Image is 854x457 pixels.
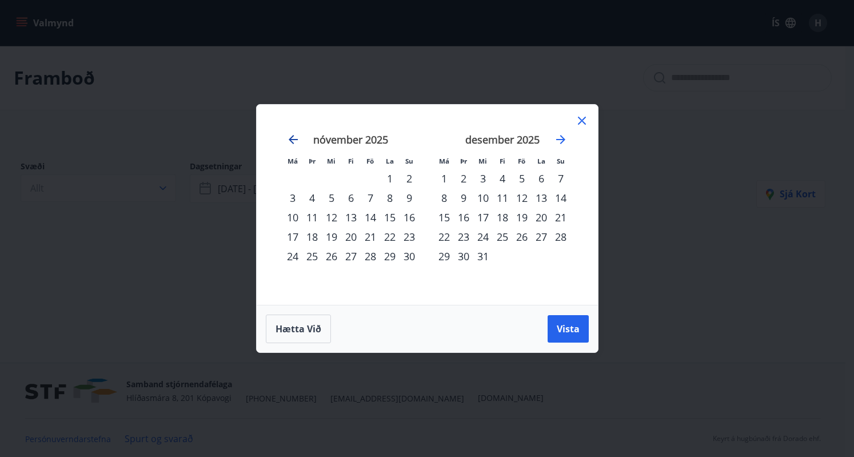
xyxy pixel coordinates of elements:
div: 17 [473,208,493,227]
td: Choose þriðjudagur, 30. desember 2025 as your check-in date. It’s available. [454,247,473,266]
div: 8 [380,188,400,208]
div: 27 [341,247,361,266]
small: La [537,157,545,165]
td: Choose mánudagur, 15. desember 2025 as your check-in date. It’s available. [434,208,454,227]
div: 20 [532,208,551,227]
div: 14 [361,208,380,227]
td: Choose laugardagur, 29. nóvember 2025 as your check-in date. It’s available. [380,247,400,266]
small: Fi [500,157,505,165]
div: 25 [493,227,512,247]
div: 9 [400,188,419,208]
div: 3 [283,188,302,208]
div: 2 [454,169,473,188]
div: 11 [302,208,322,227]
td: Choose sunnudagur, 28. desember 2025 as your check-in date. It’s available. [551,227,570,247]
small: Mi [327,157,336,165]
div: 3 [473,169,493,188]
div: 18 [493,208,512,227]
td: Choose miðvikudagur, 19. nóvember 2025 as your check-in date. It’s available. [322,227,341,247]
td: Choose þriðjudagur, 11. nóvember 2025 as your check-in date. It’s available. [302,208,322,227]
td: Choose þriðjudagur, 4. nóvember 2025 as your check-in date. It’s available. [302,188,322,208]
div: 22 [380,227,400,247]
strong: desember 2025 [465,133,540,146]
div: 1 [434,169,454,188]
td: Choose fimmtudagur, 13. nóvember 2025 as your check-in date. It’s available. [341,208,361,227]
button: Vista [548,315,589,343]
div: 13 [532,188,551,208]
div: Move backward to switch to the previous month. [286,133,300,146]
small: La [386,157,394,165]
td: Choose mánudagur, 1. desember 2025 as your check-in date. It’s available. [434,169,454,188]
div: 21 [361,227,380,247]
div: 4 [493,169,512,188]
td: Choose miðvikudagur, 24. desember 2025 as your check-in date. It’s available. [473,227,493,247]
div: 26 [322,247,341,266]
div: 19 [512,208,532,227]
td: Choose þriðjudagur, 16. desember 2025 as your check-in date. It’s available. [454,208,473,227]
td: Choose miðvikudagur, 10. desember 2025 as your check-in date. It’s available. [473,188,493,208]
div: 1 [380,169,400,188]
div: 27 [532,227,551,247]
button: Hætta við [266,315,331,343]
td: Choose föstudagur, 26. desember 2025 as your check-in date. It’s available. [512,227,532,247]
td: Choose laugardagur, 20. desember 2025 as your check-in date. It’s available. [532,208,551,227]
td: Choose miðvikudagur, 17. desember 2025 as your check-in date. It’s available. [473,208,493,227]
small: Þr [309,157,316,165]
td: Choose laugardagur, 6. desember 2025 as your check-in date. It’s available. [532,169,551,188]
td: Choose fimmtudagur, 27. nóvember 2025 as your check-in date. It’s available. [341,247,361,266]
td: Choose mánudagur, 29. desember 2025 as your check-in date. It’s available. [434,247,454,266]
td: Choose þriðjudagur, 18. nóvember 2025 as your check-in date. It’s available. [302,227,322,247]
div: 17 [283,227,302,247]
div: 23 [400,227,419,247]
div: 28 [551,227,570,247]
div: 18 [302,227,322,247]
td: Choose fimmtudagur, 4. desember 2025 as your check-in date. It’s available. [493,169,512,188]
div: 14 [551,188,570,208]
td: Choose sunnudagur, 9. nóvember 2025 as your check-in date. It’s available. [400,188,419,208]
td: Choose mánudagur, 3. nóvember 2025 as your check-in date. It’s available. [283,188,302,208]
td: Choose þriðjudagur, 2. desember 2025 as your check-in date. It’s available. [454,169,473,188]
td: Choose fimmtudagur, 20. nóvember 2025 as your check-in date. It’s available. [341,227,361,247]
div: 16 [454,208,473,227]
td: Choose föstudagur, 7. nóvember 2025 as your check-in date. It’s available. [361,188,380,208]
div: 30 [454,247,473,266]
small: Fö [366,157,374,165]
small: Fi [348,157,354,165]
td: Choose miðvikudagur, 31. desember 2025 as your check-in date. It’s available. [473,247,493,266]
div: 23 [454,227,473,247]
td: Choose mánudagur, 17. nóvember 2025 as your check-in date. It’s available. [283,227,302,247]
td: Choose þriðjudagur, 23. desember 2025 as your check-in date. It’s available. [454,227,473,247]
div: 15 [434,208,454,227]
div: 24 [473,227,493,247]
td: Choose miðvikudagur, 3. desember 2025 as your check-in date. It’s available. [473,169,493,188]
td: Choose laugardagur, 22. nóvember 2025 as your check-in date. It’s available. [380,227,400,247]
div: 21 [551,208,570,227]
td: Choose mánudagur, 24. nóvember 2025 as your check-in date. It’s available. [283,247,302,266]
small: Þr [460,157,467,165]
strong: nóvember 2025 [313,133,388,146]
small: Su [557,157,565,165]
td: Choose sunnudagur, 2. nóvember 2025 as your check-in date. It’s available. [400,169,419,188]
div: 24 [283,247,302,266]
td: Choose laugardagur, 15. nóvember 2025 as your check-in date. It’s available. [380,208,400,227]
td: Choose sunnudagur, 23. nóvember 2025 as your check-in date. It’s available. [400,227,419,247]
td: Choose sunnudagur, 7. desember 2025 as your check-in date. It’s available. [551,169,570,188]
td: Choose föstudagur, 5. desember 2025 as your check-in date. It’s available. [512,169,532,188]
small: Má [439,157,449,165]
div: 10 [283,208,302,227]
div: 25 [302,247,322,266]
td: Choose föstudagur, 12. desember 2025 as your check-in date. It’s available. [512,188,532,208]
div: 31 [473,247,493,266]
div: 7 [361,188,380,208]
div: 12 [322,208,341,227]
td: Choose fimmtudagur, 11. desember 2025 as your check-in date. It’s available. [493,188,512,208]
td: Choose föstudagur, 28. nóvember 2025 as your check-in date. It’s available. [361,247,380,266]
small: Fö [518,157,525,165]
div: Move forward to switch to the next month. [554,133,568,146]
span: Vista [557,323,580,335]
td: Choose þriðjudagur, 25. nóvember 2025 as your check-in date. It’s available. [302,247,322,266]
td: Choose föstudagur, 21. nóvember 2025 as your check-in date. It’s available. [361,227,380,247]
div: 29 [380,247,400,266]
td: Choose laugardagur, 13. desember 2025 as your check-in date. It’s available. [532,188,551,208]
small: Má [288,157,298,165]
